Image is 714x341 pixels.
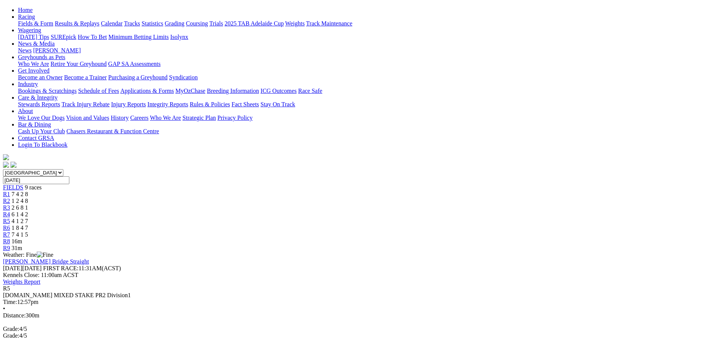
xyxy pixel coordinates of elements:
[3,265,22,271] span: [DATE]
[111,115,129,121] a: History
[55,20,99,27] a: Results & Replays
[209,20,223,27] a: Trials
[108,74,168,80] a: Purchasing a Greyhound
[43,265,121,271] span: 11:31AM(ACST)
[18,61,711,67] div: Greyhounds as Pets
[3,162,9,168] img: facebook.svg
[12,231,28,238] span: 7 4 1 5
[3,198,10,204] a: R2
[18,27,41,33] a: Wagering
[3,218,10,224] a: R5
[190,101,230,107] a: Rules & Policies
[18,81,38,87] a: Industry
[18,88,76,94] a: Bookings & Scratchings
[3,326,711,332] div: 4/5
[232,101,259,107] a: Fact Sheets
[3,305,5,312] span: •
[3,154,9,160] img: logo-grsa-white.png
[3,204,10,211] a: R3
[3,332,711,339] div: 4/5
[3,252,53,258] span: Weather: Fine
[12,238,22,244] span: 16m
[3,265,42,271] span: [DATE]
[66,128,159,134] a: Chasers Restaurant & Function Centre
[43,265,78,271] span: FIRST RACE:
[12,198,28,204] span: 1 2 4 8
[3,176,69,184] input: Select date
[18,135,54,141] a: Contact GRSA
[25,184,42,191] span: 9 races
[18,101,711,108] div: Care & Integrity
[3,231,10,238] span: R7
[3,211,10,217] a: R4
[306,20,352,27] a: Track Maintenance
[12,225,28,231] span: 1 8 4 7
[150,115,181,121] a: Who We Are
[18,40,55,47] a: News & Media
[3,238,10,244] a: R8
[3,299,17,305] span: Time:
[18,115,711,121] div: About
[169,74,198,80] a: Syndication
[12,204,28,211] span: 2 6 8 1
[18,141,67,148] a: Login To Blackbook
[12,191,28,197] span: 7 4 2 8
[18,61,49,67] a: Who We Are
[18,108,33,114] a: About
[18,115,64,121] a: We Love Our Dogs
[3,326,19,332] span: Grade:
[18,94,58,101] a: Care & Integrity
[51,34,76,40] a: SUREpick
[18,67,49,74] a: Get Involved
[260,101,295,107] a: Stay On Track
[3,184,23,191] a: FIELDS
[18,74,63,80] a: Become an Owner
[147,101,188,107] a: Integrity Reports
[10,162,16,168] img: twitter.svg
[108,61,161,67] a: GAP SA Assessments
[186,20,208,27] a: Coursing
[18,13,35,20] a: Racing
[170,34,188,40] a: Isolynx
[78,88,119,94] a: Schedule of Fees
[3,299,711,305] div: 12:57pm
[183,115,216,121] a: Strategic Plan
[175,88,205,94] a: MyOzChase
[108,34,169,40] a: Minimum Betting Limits
[3,225,10,231] a: R6
[3,332,19,339] span: Grade:
[130,115,148,121] a: Careers
[61,101,109,107] a: Track Injury Rebate
[3,191,10,197] a: R1
[124,20,140,27] a: Tracks
[33,47,81,54] a: [PERSON_NAME]
[18,34,49,40] a: [DATE] Tips
[18,101,60,107] a: Stewards Reports
[18,7,33,13] a: Home
[3,245,10,251] a: R9
[51,61,107,67] a: Retire Your Greyhound
[18,128,711,135] div: Bar & Dining
[18,74,711,81] div: Get Involved
[298,88,322,94] a: Race Safe
[37,252,53,258] img: Fine
[120,88,174,94] a: Applications & Forms
[3,292,711,299] div: [DOMAIN_NAME] MIXED STAKE PR2 Division1
[12,211,28,217] span: 6 1 4 2
[64,74,107,80] a: Become a Trainer
[225,20,284,27] a: 2025 TAB Adelaide Cup
[285,20,305,27] a: Weights
[18,54,65,60] a: Greyhounds as Pets
[18,34,711,40] div: Wagering
[18,88,711,94] div: Industry
[12,218,28,224] span: 4 1 2 7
